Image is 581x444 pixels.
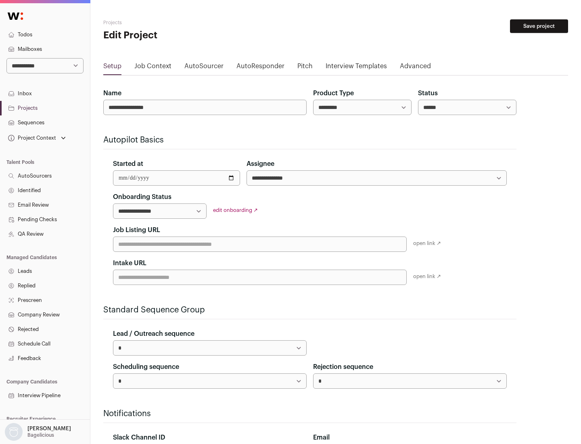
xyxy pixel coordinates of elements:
[400,61,431,74] a: Advanced
[103,304,516,316] h2: Standard Sequence Group
[103,408,516,419] h2: Notifications
[3,8,27,24] img: Wellfound
[313,362,373,372] label: Rejection sequence
[103,19,258,26] h2: Projects
[113,433,165,442] label: Slack Channel ID
[113,225,160,235] label: Job Listing URL
[418,88,438,98] label: Status
[247,159,274,169] label: Assignee
[184,61,224,74] a: AutoSourcer
[326,61,387,74] a: Interview Templates
[313,88,354,98] label: Product Type
[113,192,171,202] label: Onboarding Status
[103,134,516,146] h2: Autopilot Basics
[3,423,73,441] button: Open dropdown
[103,29,258,42] h1: Edit Project
[113,362,179,372] label: Scheduling sequence
[510,19,568,33] button: Save project
[103,88,121,98] label: Name
[6,135,56,141] div: Project Context
[5,423,23,441] img: nopic.png
[113,329,194,339] label: Lead / Outreach sequence
[103,61,121,74] a: Setup
[113,159,143,169] label: Started at
[236,61,284,74] a: AutoResponder
[27,425,71,432] p: [PERSON_NAME]
[313,433,507,442] div: Email
[134,61,171,74] a: Job Context
[297,61,313,74] a: Pitch
[113,258,146,268] label: Intake URL
[6,132,67,144] button: Open dropdown
[27,432,54,438] p: Bagelicious
[213,207,258,213] a: edit onboarding ↗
